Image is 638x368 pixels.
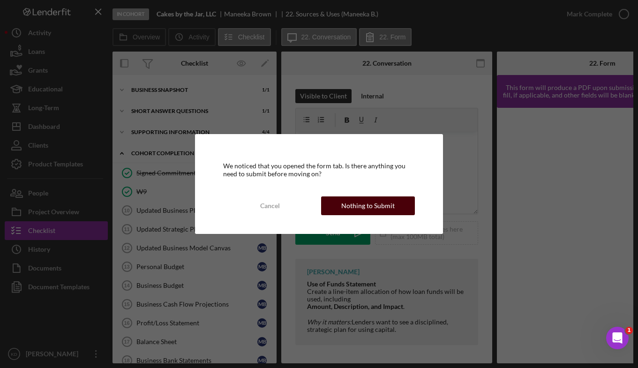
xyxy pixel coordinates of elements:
div: Cancel [260,196,280,215]
button: Cancel [223,196,316,215]
div: We noticed that you opened the form tab. Is there anything you need to submit before moving on? [223,162,414,177]
span: 1 [625,327,633,334]
iframe: Intercom live chat [606,327,629,349]
div: Nothing to Submit [341,196,395,215]
button: Nothing to Submit [321,196,414,215]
